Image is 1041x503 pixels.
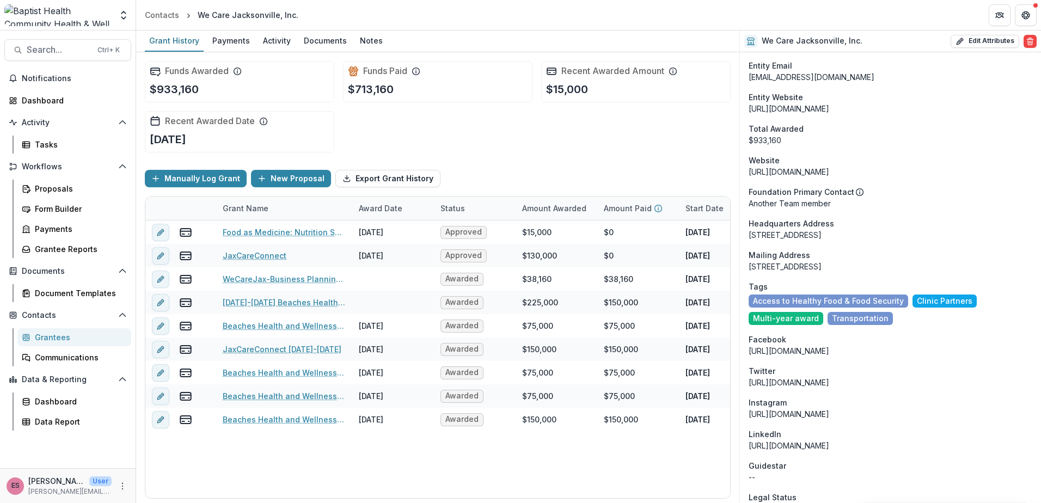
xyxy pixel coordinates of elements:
div: Data Report [35,416,123,427]
button: edit [152,388,169,405]
div: $0 [604,250,614,261]
img: Baptist Health Community Health & Well Being logo [4,4,112,26]
button: edit [152,341,169,358]
button: edit [152,247,169,265]
a: Data Report [17,413,131,431]
button: view-payments [179,296,192,309]
div: Start Date [679,197,761,220]
span: Instagram [749,397,787,408]
div: [URL][DOMAIN_NAME] [749,440,1032,451]
div: Documents [299,33,351,48]
button: Export Grant History [335,170,440,187]
div: Communications [35,352,123,363]
p: [DATE] [685,414,710,425]
a: Grantee Reports [17,240,131,258]
div: $150,000 [604,343,638,355]
div: [DATE] [359,343,383,355]
a: Beaches Health and Wellness Program 2020 [223,390,346,402]
div: Proposals [35,183,123,194]
h2: We Care Jacksonville, Inc. [762,36,862,46]
p: $933,160 [150,81,199,97]
a: Tasks [17,136,131,154]
h2: Recent Awarded Date [165,116,255,126]
button: Notifications [4,70,131,87]
div: $75,000 [522,390,553,402]
a: JaxCareConnect [223,250,286,261]
a: Communications [17,348,131,366]
a: Dashboard [4,91,131,109]
div: Payments [35,223,123,235]
button: view-payments [179,320,192,333]
p: [DATE] [685,320,710,332]
div: Grantee Reports [35,243,123,255]
div: $933,160 [749,134,1032,146]
div: -- [749,471,1032,483]
div: [URL][DOMAIN_NAME] [749,103,1032,114]
div: Grant Name [216,197,352,220]
div: Payments [208,33,254,48]
span: Approved [445,228,482,237]
button: Open entity switcher [116,4,131,26]
div: Dashboard [35,396,123,407]
div: $75,000 [522,367,553,378]
div: [STREET_ADDRESS] [749,261,1032,272]
a: Document Templates [17,284,131,302]
p: [DATE] [685,367,710,378]
a: Documents [299,30,351,52]
button: Delete [1024,35,1037,48]
span: Tags [749,281,768,292]
h2: Funds Awarded [165,66,229,76]
button: Open Workflows [4,158,131,175]
p: Foundation Primary Contact [749,186,854,198]
div: Dashboard [22,95,123,106]
div: $150,000 [522,343,556,355]
div: [DATE] [359,390,383,402]
div: $75,000 [604,367,635,378]
div: Amount Paid [597,197,679,220]
a: Beaches Health and Wellness Program 2022 [223,320,346,332]
a: Dashboard [17,392,131,410]
div: Document Templates [35,287,123,299]
p: [PERSON_NAME] [28,475,85,487]
a: Grant History [145,30,204,52]
button: New Proposal [251,170,331,187]
div: Ctrl + K [95,44,122,56]
span: Notifications [22,74,127,83]
div: Notes [356,33,387,48]
span: Search... [27,45,91,55]
div: Contacts [145,9,179,21]
nav: breadcrumb [140,7,303,23]
a: Food as Medicine: Nutrition Support During [MEDICAL_DATA] Care and Survivorship [223,226,346,238]
span: Awarded [445,298,479,307]
p: [DATE] [685,226,710,238]
div: Status [434,197,516,220]
a: Contacts [140,7,183,23]
button: view-payments [179,343,192,356]
button: view-payments [179,413,192,426]
a: Beaches Health and Wellness Program [DATE]-[DATE] [223,414,346,425]
div: Grantees [35,332,123,343]
p: Another Team member [749,198,1032,209]
div: Ellen Schilling [11,482,20,489]
div: [DATE] [359,367,383,378]
span: Twitter [749,365,775,377]
span: Approved [445,251,482,260]
span: Legal Status [749,492,797,503]
div: $150,000 [522,414,556,425]
div: $75,000 [604,320,635,332]
button: view-payments [179,226,192,239]
p: $15,000 [546,81,588,97]
div: Award Date [352,197,434,220]
div: [URL][DOMAIN_NAME] [749,377,1032,388]
button: edit [152,411,169,428]
a: Form Builder [17,200,131,218]
button: Edit Attributes [951,35,1019,48]
p: [DATE] [685,250,710,261]
div: Award Date [352,203,409,214]
div: [STREET_ADDRESS] [749,229,1032,241]
div: We Care Jacksonville, Inc. [198,9,298,21]
a: Payments [208,30,254,52]
button: Manually Log Grant [145,170,247,187]
span: Entity Email [749,60,792,71]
